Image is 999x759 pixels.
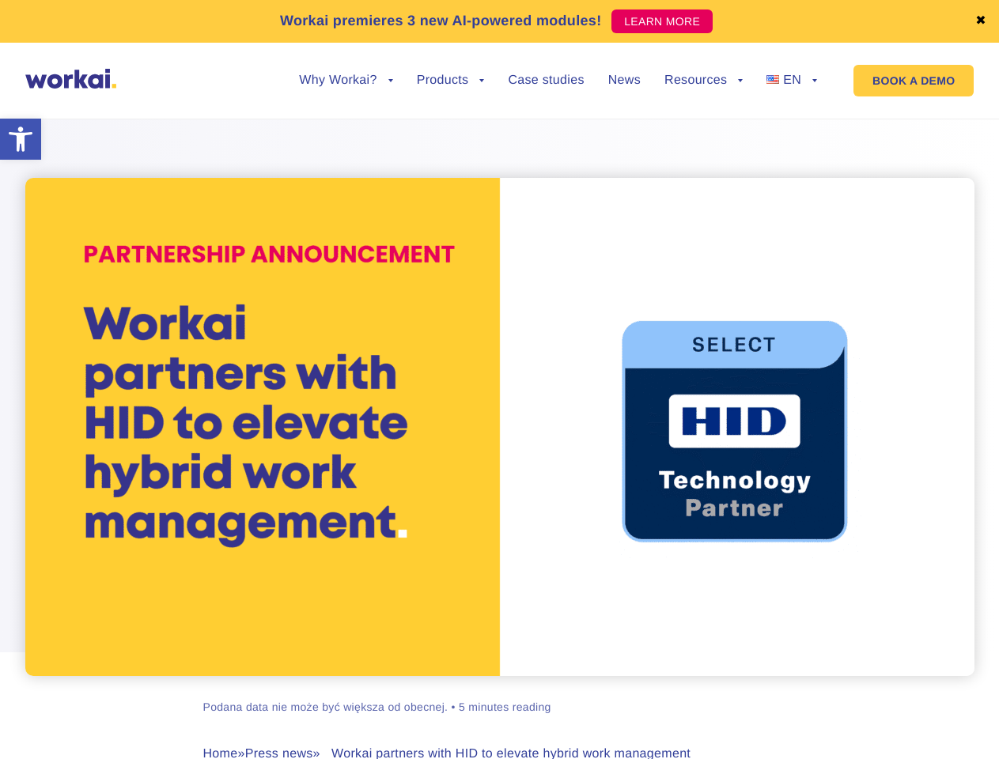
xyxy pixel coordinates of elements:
[853,65,974,96] a: BOOK A DEMO
[608,74,641,87] a: News
[280,10,602,32] p: Workai premieres 3 new AI-powered modules!
[975,15,986,28] a: ✖
[611,9,713,33] a: LEARN MORE
[203,700,551,715] div: Podana data nie może być większa od obecnej. • 5 minutes reading
[766,74,817,87] a: EN
[299,74,392,87] a: Why Workai?
[783,74,801,87] span: EN
[508,74,584,87] a: Case studies
[664,74,743,87] a: Resources
[417,74,485,87] a: Products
